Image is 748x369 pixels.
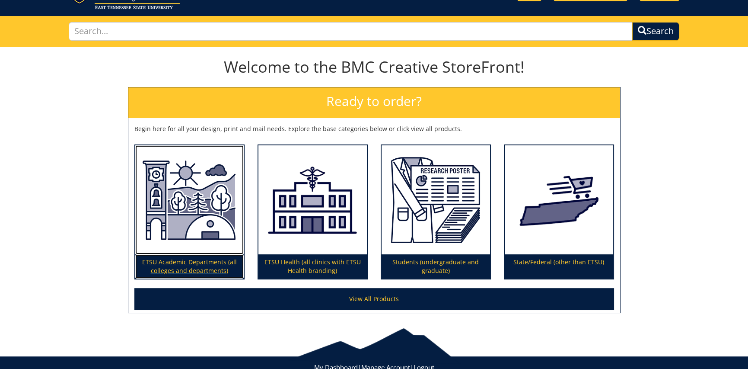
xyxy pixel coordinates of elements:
a: ETSU Health (all clinics with ETSU Health branding) [258,145,367,279]
a: Students (undergraduate and graduate) [382,145,490,279]
p: Begin here for all your design, print and mail needs. Explore the base categories below or click ... [134,125,614,133]
a: View All Products [134,288,614,310]
a: ETSU Academic Departments (all colleges and departments) [135,145,244,279]
img: Students (undergraduate and graduate) [382,145,490,254]
img: State/Federal (other than ETSU) [505,145,613,254]
a: State/Federal (other than ETSU) [505,145,613,279]
h2: Ready to order? [128,87,620,118]
p: ETSU Health (all clinics with ETSU Health branding) [258,254,367,279]
button: Search [632,22,679,41]
p: State/Federal (other than ETSU) [505,254,613,279]
p: Students (undergraduate and graduate) [382,254,490,279]
img: ETSU Health (all clinics with ETSU Health branding) [258,145,367,254]
input: Search... [69,22,633,41]
p: ETSU Academic Departments (all colleges and departments) [135,254,244,279]
img: ETSU Academic Departments (all colleges and departments) [135,145,244,254]
h1: Welcome to the BMC Creative StoreFront! [128,58,621,76]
